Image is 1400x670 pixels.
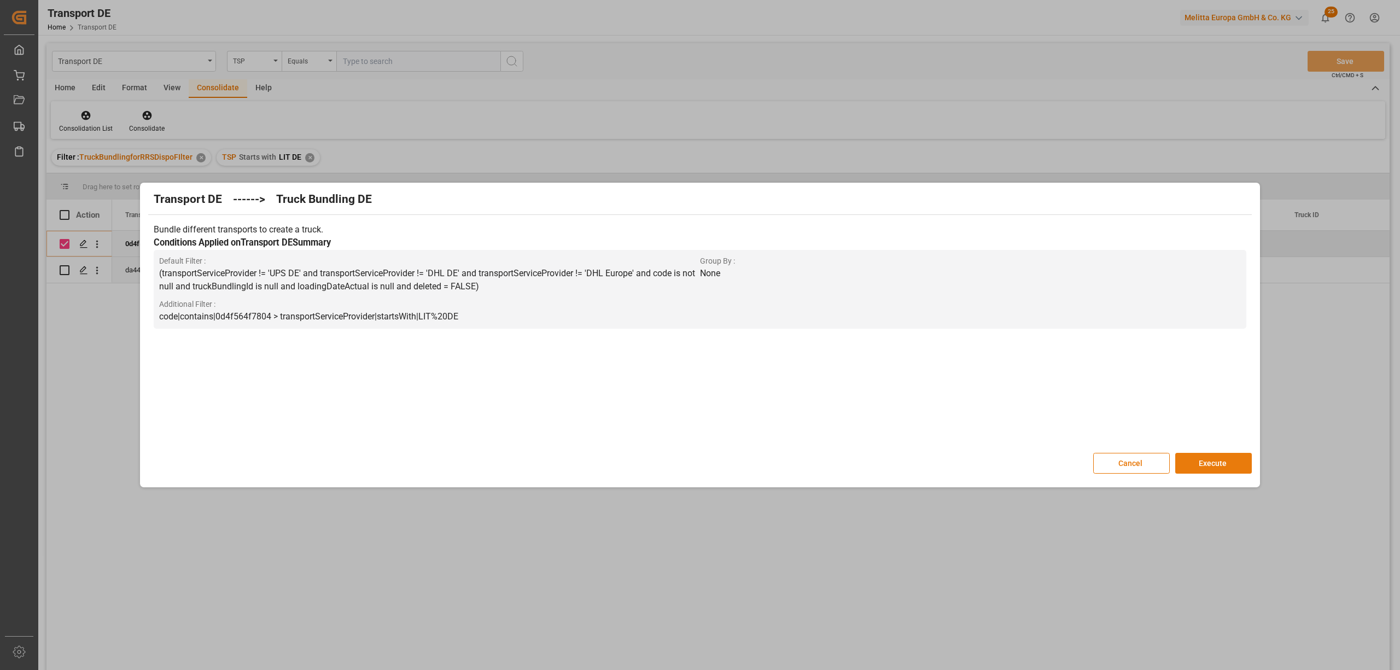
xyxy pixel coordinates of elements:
[159,267,700,293] p: (transportServiceProvider != 'UPS DE' and transportServiceProvider != 'DHL DE' and transportServi...
[154,223,1246,236] p: Bundle different transports to create a truck.
[700,255,1241,267] span: Group By :
[276,191,372,208] h2: Truck Bundling DE
[154,191,222,208] h2: Transport DE
[159,299,700,310] span: Additional Filter :
[159,255,700,267] span: Default Filter :
[1093,453,1170,474] button: Cancel
[700,267,1241,280] p: None
[233,191,265,208] h2: ------>
[159,310,700,323] p: code|contains|0d4f564f7804 > transportServiceProvider|startsWith|LIT%20DE
[154,236,1246,250] h3: Conditions Applied on Transport DE Summary
[1175,453,1252,474] button: Execute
